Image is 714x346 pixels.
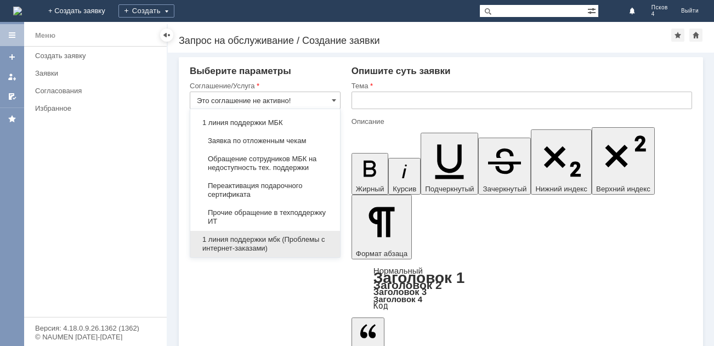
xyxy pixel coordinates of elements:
[352,82,690,89] div: Тема
[197,155,333,172] span: Обращение сотрудников МБК на недоступность тех. поддержки
[13,7,22,15] img: logo
[160,29,173,42] div: Скрыть меню
[35,69,160,77] div: Заявки
[425,185,474,193] span: Подчеркнутый
[651,11,668,18] span: 4
[388,158,421,195] button: Курсив
[356,249,407,258] span: Формат абзаца
[535,185,587,193] span: Нижний индекс
[179,35,671,46] div: Запрос на обслуживание / Создание заявки
[356,185,384,193] span: Жирный
[35,333,156,341] div: © NAUMEN [DATE]-[DATE]
[197,208,333,226] span: Прочие обращение в техподдержку ИТ
[118,4,174,18] div: Создать
[373,294,422,304] a: Заголовок 4
[352,153,389,195] button: Жирный
[531,129,592,195] button: Нижний индекс
[352,118,690,125] div: Описание
[373,266,423,275] a: Нормальный
[596,185,650,193] span: Верхний индекс
[689,29,702,42] div: Сделать домашней страницей
[190,66,291,76] span: Выберите параметры
[31,47,165,64] a: Создать заявку
[352,195,412,259] button: Формат абзаца
[592,127,655,195] button: Верхний индекс
[587,5,598,15] span: Расширенный поиск
[35,104,148,112] div: Избранное
[373,287,427,297] a: Заголовок 3
[3,48,21,66] a: Создать заявку
[31,65,165,82] a: Заявки
[373,269,465,286] a: Заголовок 1
[31,82,165,99] a: Согласования
[651,4,668,11] span: Псков
[478,138,531,195] button: Зачеркнутый
[3,88,21,105] a: Мои согласования
[197,235,333,253] span: 1 линия поддержки мбк (Проблемы с интернет-заказами)
[13,7,22,15] a: Перейти на домашнюю страницу
[35,29,55,42] div: Меню
[671,29,684,42] div: Добавить в избранное
[393,185,416,193] span: Курсив
[197,181,333,199] span: Переактивация подарочного сертификата
[373,279,442,291] a: Заголовок 2
[35,52,160,60] div: Создать заявку
[352,267,692,310] div: Формат абзаца
[35,87,160,95] div: Согласования
[483,185,526,193] span: Зачеркнутый
[35,325,156,332] div: Версия: 4.18.0.9.26.1362 (1362)
[197,118,333,127] span: 1 линия поддержки МБК
[3,68,21,86] a: Мои заявки
[421,133,478,195] button: Подчеркнутый
[197,137,333,145] span: Заявка по отложенным чекам
[373,301,388,311] a: Код
[190,82,338,89] div: Соглашение/Услуга
[352,66,451,76] span: Опишите суть заявки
